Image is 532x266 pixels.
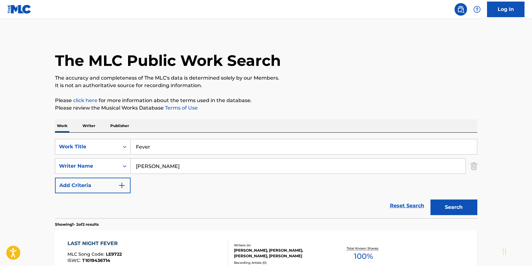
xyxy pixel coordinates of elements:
[55,119,69,132] p: Work
[457,6,465,13] img: search
[106,251,122,257] span: LE9722
[82,258,110,263] span: T1019436714
[81,119,97,132] p: Writer
[7,5,32,14] img: MLC Logo
[234,248,328,259] div: [PERSON_NAME], [PERSON_NAME], [PERSON_NAME], [PERSON_NAME]
[473,6,481,13] img: help
[67,251,106,257] span: MLC Song Code :
[430,199,477,215] button: Search
[55,104,477,112] p: Please review the Musical Works Database
[118,182,126,189] img: 9d2ae6d4665cec9f34b9.svg
[59,162,115,170] div: Writer Name
[67,240,122,247] div: LAST NIGHT FEVER
[347,246,380,251] p: Total Known Shares:
[471,3,483,16] div: Help
[354,251,373,262] span: 100 %
[55,139,477,218] form: Search Form
[67,258,82,263] span: ISWC :
[55,82,477,89] p: It is not an authoritative source for recording information.
[164,105,198,111] a: Terms of Use
[55,222,99,227] p: Showing 1 - 2 of 2 results
[55,51,281,70] h1: The MLC Public Work Search
[55,97,477,104] p: Please for more information about the terms used in the database.
[55,74,477,82] p: The accuracy and completeness of The MLC's data is determined solely by our Members.
[501,236,532,266] iframe: Chat Widget
[234,260,328,265] div: Recording Artists ( 0 )
[455,3,467,16] a: Public Search
[73,97,97,103] a: click here
[59,143,115,150] div: Work Title
[487,2,525,17] a: Log In
[503,242,506,261] div: Drag
[55,178,131,193] button: Add Criteria
[470,158,477,174] img: Delete Criterion
[387,199,427,213] a: Reset Search
[234,243,328,248] div: Writers ( 4 )
[108,119,131,132] p: Publisher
